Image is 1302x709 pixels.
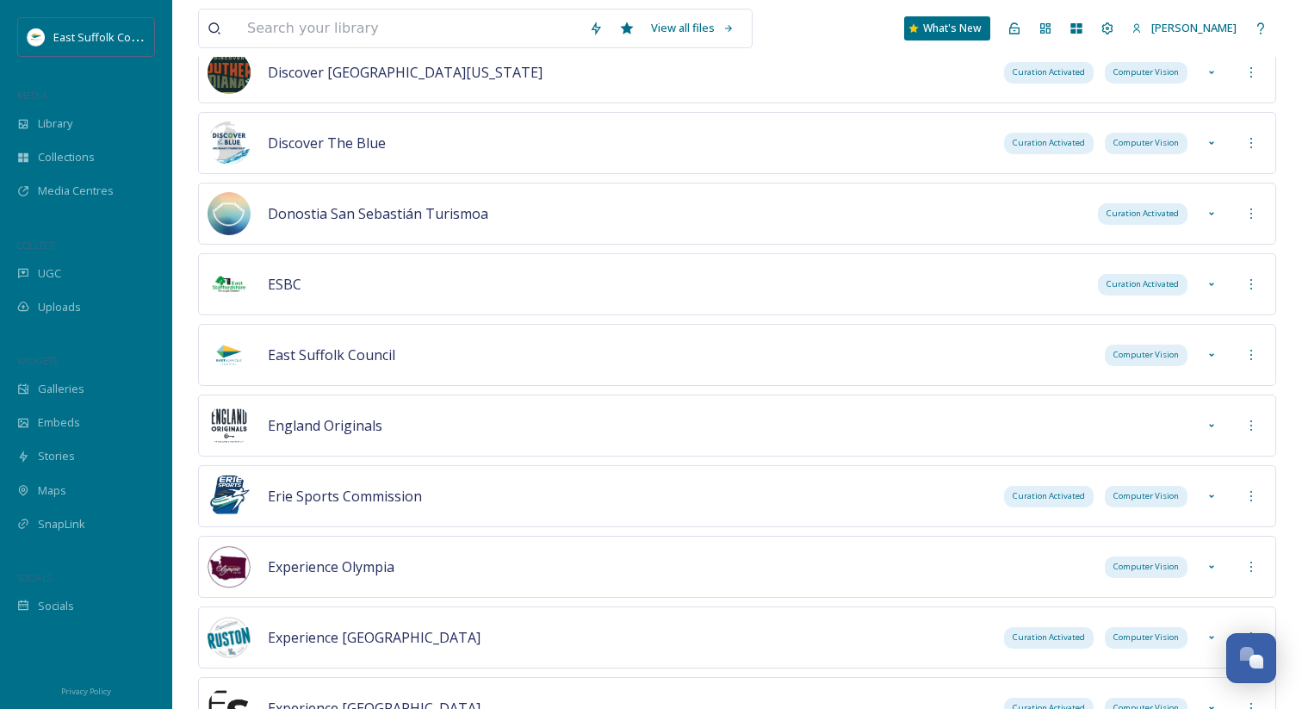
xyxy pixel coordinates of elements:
span: Library [38,115,72,132]
span: Erie Sports Commission [268,487,422,506]
input: Search your library [239,9,580,47]
span: Computer Vision [1113,490,1179,502]
span: Uploads [38,299,81,315]
span: Galleries [38,381,84,397]
span: Donostia San Sebastián Turismoa [268,204,488,223]
span: Curation Activated [1107,208,1179,220]
span: Computer Vision [1113,349,1179,361]
span: ESBC [268,275,301,294]
a: View all files [642,11,743,45]
span: East Suffolk Council [268,345,395,364]
img: images.jpeg [208,192,251,235]
span: Curation Activated [1013,66,1085,78]
a: Privacy Policy [61,680,111,700]
span: MEDIA [17,89,47,102]
span: Collections [38,149,95,165]
span: Media Centres [38,183,114,199]
span: Stories [38,448,75,464]
span: Experience [GEOGRAPHIC_DATA] [268,628,480,647]
span: Computer Vision [1113,631,1179,644]
span: Embeds [38,414,80,431]
a: [PERSON_NAME] [1123,11,1245,45]
span: [PERSON_NAME] [1151,20,1237,35]
span: COLLECT [17,239,54,252]
span: WIDGETS [17,354,57,367]
span: Discover The Blue [268,134,386,152]
img: 1710423113617.jpeg [208,121,251,165]
span: Curation Activated [1013,137,1085,149]
img: ESC%20Logo.png [208,333,251,376]
span: Discover [GEOGRAPHIC_DATA][US_STATE] [268,63,542,82]
img: SIN-logo.svg [208,51,251,94]
img: download.jpeg [208,545,251,588]
span: Experience Olympia [268,557,394,576]
a: What's New [904,16,990,40]
span: Curation Activated [1013,490,1085,502]
span: Curation Activated [1107,278,1179,290]
span: Computer Vision [1113,66,1179,78]
button: Open Chat [1226,633,1276,683]
span: Computer Vision [1113,561,1179,573]
img: VisitErie_ESC_Logo_white-type-v2%20%281%29.png [208,475,251,518]
img: England-Originals-Logo-Blue.png [208,404,251,447]
span: Socials [38,598,74,614]
img: ESC%20Logo.png [28,28,45,46]
span: Computer Vision [1113,137,1179,149]
span: UGC [38,265,61,282]
img: east-staffs.png [208,263,251,306]
span: SOCIALS [17,571,52,584]
span: Privacy Policy [61,686,111,697]
span: Maps [38,482,66,499]
span: England Originals [268,416,382,435]
span: Curation Activated [1013,631,1085,644]
span: East Suffolk Council [53,28,155,45]
img: 24IZHUKKFBA4HCESFN4PRDEIEY.avif [208,616,251,659]
span: SnapLink [38,516,85,532]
